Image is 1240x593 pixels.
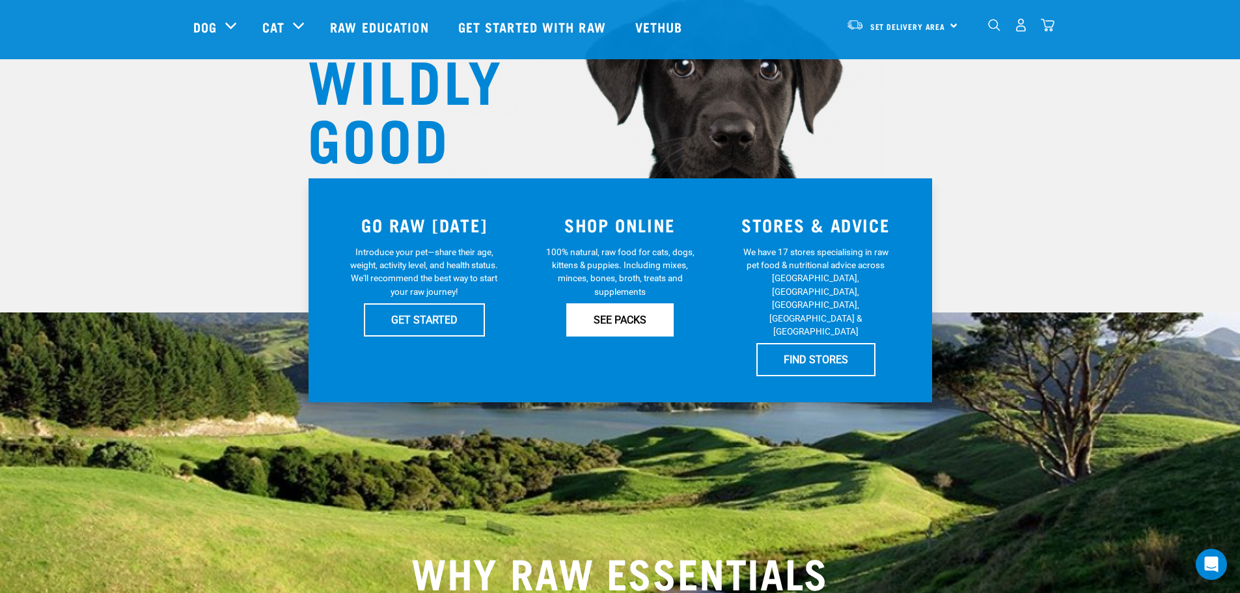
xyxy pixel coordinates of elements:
[726,215,906,235] h3: STORES & ADVICE
[445,1,622,53] a: Get started with Raw
[622,1,699,53] a: Vethub
[1196,549,1227,580] div: Open Intercom Messenger
[566,303,674,336] a: SEE PACKS
[530,215,710,235] h3: SHOP ONLINE
[262,17,284,36] a: Cat
[1014,18,1028,32] img: user.png
[846,19,864,31] img: van-moving.png
[335,215,515,235] h3: GO RAW [DATE]
[739,245,892,338] p: We have 17 stores specialising in raw pet food & nutritional advice across [GEOGRAPHIC_DATA], [GE...
[870,24,946,29] span: Set Delivery Area
[1041,18,1054,32] img: home-icon@2x.png
[756,343,875,376] a: FIND STORES
[308,49,568,225] h1: WILDLY GOOD NUTRITION
[317,1,445,53] a: Raw Education
[193,17,217,36] a: Dog
[544,245,696,299] p: 100% natural, raw food for cats, dogs, kittens & puppies. Including mixes, minces, bones, broth, ...
[988,19,1000,31] img: home-icon-1@2x.png
[348,245,501,299] p: Introduce your pet—share their age, weight, activity level, and health status. We'll recommend th...
[364,303,485,336] a: GET STARTED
